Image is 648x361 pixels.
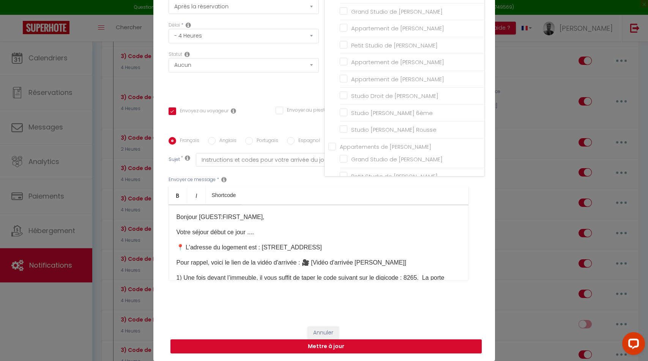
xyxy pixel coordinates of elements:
[169,22,180,29] label: Délai
[177,258,460,267] p: Pour rappel, voici le lien de la vidéo d'arrivée : 🎥 [Vidéo d'arrivée [PERSON_NAME]]​
[169,156,180,164] label: Sujet
[177,243,460,252] p: 📍 L'adresse du logement est : [STREET_ADDRESS]
[231,108,236,114] i: Envoyer au voyageur
[295,137,320,145] label: Espagnol
[177,213,460,222] p: Bonjour [GUEST:FIRST_NAME],
[351,41,438,49] span: Petit Studio de [PERSON_NAME]
[177,228,460,237] p: Votre séjour début ce jour ....
[351,8,443,16] span: Grand Studio de [PERSON_NAME]
[616,329,648,361] iframe: LiveChat chat widget
[177,273,460,292] p: 1) Une fois devant l’immeuble, il vous suffit de taper le code suivant sur le digicode : 8265. La...
[351,75,444,83] span: Appartement de [PERSON_NAME]
[176,137,199,145] label: Français
[206,186,242,204] a: Shortcode
[253,137,278,145] label: Portugais
[184,51,190,57] i: Booking status
[169,51,182,58] label: Statut
[351,109,433,117] span: Studio [PERSON_NAME] 6ème
[186,22,191,28] i: Action Time
[221,177,227,183] i: Message
[169,176,216,183] label: Envoyer ce message
[187,186,206,204] a: Italic
[185,155,190,161] i: Subject
[307,326,339,339] button: Annuler
[176,107,229,116] label: Envoyez au voyageur
[169,186,187,204] a: Bold
[170,339,482,354] button: Mettre à jour
[216,137,236,145] label: Anglais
